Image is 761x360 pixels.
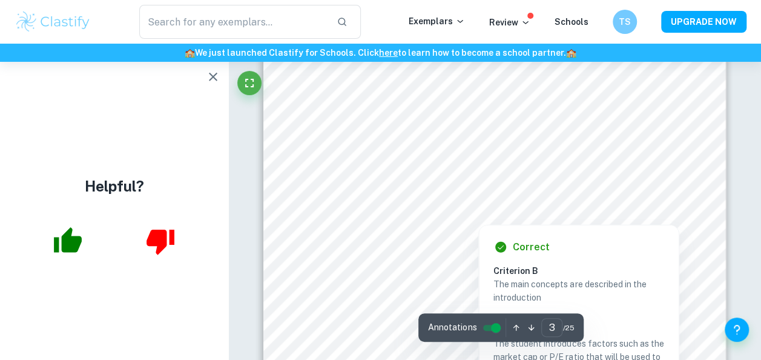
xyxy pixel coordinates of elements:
[566,48,576,58] span: 🏫
[2,46,759,59] h6: We just launched Clastify for Schools. Click to learn how to become a school partner.
[185,48,195,58] span: 🏫
[428,321,476,334] span: Annotations
[513,240,550,255] h6: Correct
[409,15,465,28] p: Exemplars
[725,318,749,342] button: Help and Feedback
[489,16,530,29] p: Review
[85,175,144,197] h4: Helpful?
[618,15,632,28] h6: TS
[661,11,746,33] button: UPGRADE NOW
[379,48,398,58] a: here
[562,322,574,333] span: / 25
[139,5,328,39] input: Search for any exemplars...
[493,264,674,278] h6: Criterion B
[613,10,637,34] button: TS
[237,71,262,95] button: Fullscreen
[555,17,588,27] a: Schools
[15,10,91,34] img: Clastify logo
[493,278,664,304] p: The main concepts are described in the introduction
